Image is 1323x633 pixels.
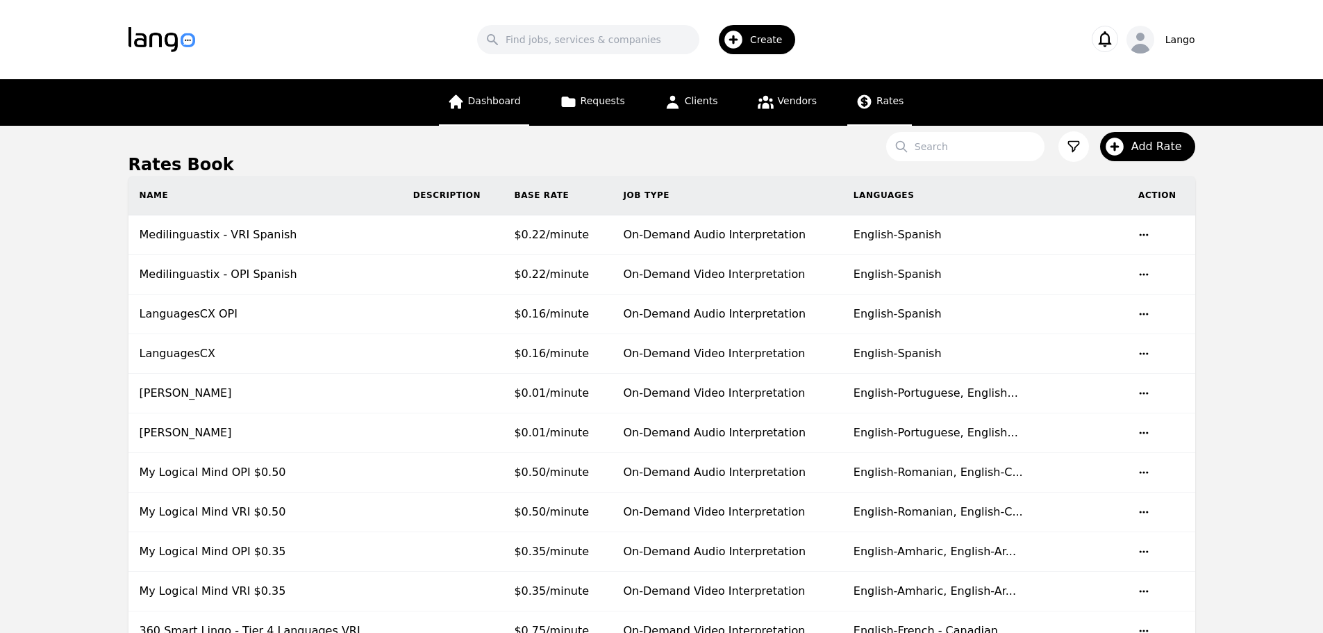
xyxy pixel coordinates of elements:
span: $0.16/minute [514,347,589,360]
td: My Logical Mind VRI $0.35 [128,572,402,611]
div: Lango [1165,33,1195,47]
th: Languages [842,176,1127,215]
td: LanguagesCX [128,334,402,374]
div: English-Spanish [854,306,1116,322]
span: Add Rate [1131,138,1192,155]
span: English-Portuguese, English... [854,386,1018,400]
span: Rates [876,95,904,106]
span: $0.22/minute [514,228,589,241]
span: English-Romanian, English-C... [854,466,1023,479]
span: $0.01/minute [514,426,589,439]
td: LanguagesCX OPI [128,295,402,334]
span: Create [750,33,792,47]
td: On-Demand Video Interpretation [613,374,842,413]
td: My Logical Mind VRI $0.50 [128,493,402,532]
td: Medilinguastix - OPI Spanish [128,255,402,295]
span: Vendors [778,95,817,106]
span: $0.50/minute [514,466,589,479]
span: English-Portuguese, English... [854,426,1018,439]
a: Vendors [749,79,825,126]
td: My Logical Mind OPI $0.50 [128,453,402,493]
td: [PERSON_NAME] [128,374,402,413]
span: English-Amharic, English-Ar... [854,545,1016,558]
span: Clients [685,95,718,106]
a: Rates [847,79,912,126]
td: On-Demand Video Interpretation [613,334,842,374]
th: Job Type [613,176,842,215]
div: English-Spanish [854,345,1116,362]
input: Find jobs, services & companies [477,25,699,54]
td: [PERSON_NAME] [128,413,402,453]
a: Clients [656,79,726,126]
h1: Rates Book [128,154,234,176]
span: English-Amharic, English-Ar... [854,584,1016,598]
span: $0.16/minute [514,307,589,320]
button: Filter [1058,131,1089,162]
td: On-Demand Video Interpretation [613,493,842,532]
th: Action [1127,176,1195,215]
span: $0.35/minute [514,584,589,598]
th: Name [128,176,402,215]
td: On-Demand Audio Interpretation [613,532,842,572]
span: English-Romanian, English-C... [854,505,1023,518]
span: Dashboard [468,95,521,106]
span: $0.50/minute [514,505,589,518]
button: Add Rate [1100,132,1195,161]
td: On-Demand Audio Interpretation [613,295,842,334]
span: $0.35/minute [514,545,589,558]
span: $0.01/minute [514,386,589,400]
td: My Logical Mind OPI $0.35 [128,532,402,572]
div: English-Spanish [854,266,1116,283]
button: Lango [1126,26,1195,54]
div: English-Spanish [854,227,1116,243]
td: Medilinguastix - VRI Spanish [128,215,402,255]
button: Create [699,19,804,60]
th: Base Rate [503,176,612,215]
span: Requests [581,95,625,106]
input: Search [886,132,1045,161]
span: $0.22/minute [514,268,589,281]
td: On-Demand Audio Interpretation [613,453,842,493]
td: On-Demand Audio Interpretation [613,215,842,255]
a: Requests [551,79,633,126]
a: Dashboard [439,79,529,126]
td: On-Demand Video Interpretation [613,255,842,295]
th: Description [402,176,504,215]
img: Logo [128,27,195,52]
td: On-Demand Video Interpretation [613,572,842,611]
td: On-Demand Audio Interpretation [613,413,842,453]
